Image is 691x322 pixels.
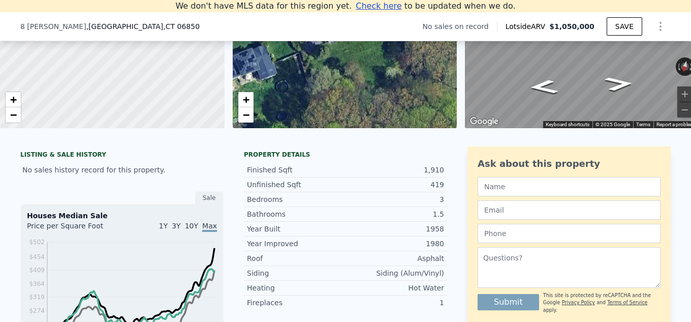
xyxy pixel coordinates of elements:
[562,300,595,305] a: Privacy Policy
[29,239,45,246] tspan: $502
[478,177,661,196] input: Name
[345,224,444,234] div: 1958
[478,224,661,243] input: Phone
[423,21,497,32] div: No sales on record
[478,200,661,220] input: Email
[549,22,594,31] span: $1,050,000
[247,194,345,204] div: Bedrooms
[247,224,345,234] div: Year Built
[247,298,345,308] div: Fireplaces
[345,194,444,204] div: 3
[345,239,444,249] div: 1980
[195,191,224,204] div: Sale
[10,108,17,121] span: −
[10,93,17,106] span: +
[238,92,254,107] a: Zoom in
[27,211,217,221] div: Houses Median Sale
[607,17,642,36] button: SAVE
[345,180,444,190] div: 419
[29,267,45,274] tspan: $409
[247,165,345,175] div: Finished Sqft
[6,92,21,107] a: Zoom in
[345,253,444,264] div: Asphalt
[29,294,45,301] tspan: $319
[356,1,401,11] span: Check here
[86,21,200,32] span: , [GEOGRAPHIC_DATA]
[345,268,444,278] div: Siding (Alum/Vinyl)
[345,165,444,175] div: 1,910
[185,222,198,230] span: 10Y
[244,151,447,159] div: Property details
[29,280,45,287] tspan: $364
[6,107,21,123] a: Zoom out
[238,107,254,123] a: Zoom out
[172,222,180,230] span: 3Y
[247,283,345,293] div: Heating
[592,73,646,94] path: Go West, Timothy Rd
[159,222,168,230] span: 1Y
[29,253,45,260] tspan: $454
[478,294,539,310] button: Submit
[345,209,444,219] div: 1.5
[607,300,647,305] a: Terms of Service
[163,22,200,31] span: , CT 06850
[506,21,549,32] span: Lotside ARV
[247,180,345,190] div: Unfinished Sqft
[345,283,444,293] div: Hot Water
[467,115,501,128] a: Open this area in Google Maps (opens a new window)
[345,298,444,308] div: 1
[247,209,345,219] div: Bathrooms
[247,253,345,264] div: Roof
[679,57,691,77] button: Reset the view
[478,157,661,171] div: Ask about this property
[467,115,501,128] img: Google
[202,222,217,232] span: Max
[29,307,45,314] tspan: $274
[517,76,570,97] path: Go East, Timothy Rd
[242,108,249,121] span: −
[27,221,122,237] div: Price per Square Foot
[595,122,630,127] span: © 2025 Google
[676,57,681,76] button: Rotate counterclockwise
[20,21,86,32] span: 8 [PERSON_NAME]
[20,161,224,179] div: No sales history record for this property.
[242,93,249,106] span: +
[20,151,224,161] div: LISTING & SALE HISTORY
[650,16,671,37] button: Show Options
[247,239,345,249] div: Year Improved
[636,122,650,127] a: Terms (opens in new tab)
[546,121,589,128] button: Keyboard shortcuts
[247,268,345,278] div: Siding
[543,292,661,314] div: This site is protected by reCAPTCHA and the Google and apply.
